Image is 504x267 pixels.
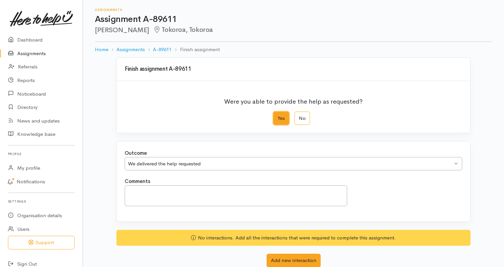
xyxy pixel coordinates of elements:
h2: [PERSON_NAME] [95,26,492,34]
button: Support [8,236,75,249]
h1: Assignment A-89611 [95,15,492,24]
h6: Profile [8,149,75,158]
h3: Finish assignment A-89611 [125,66,462,72]
label: Yes [273,112,289,125]
h6: Settings [8,197,75,206]
a: Assignments [116,46,145,53]
a: A-89611 [153,46,172,53]
label: Outcome [125,149,147,157]
div: No interactions. Add all the interactions that were required to complete this assignment. [116,230,471,246]
p: Were you able to provide the help as requested? [224,93,363,106]
span: Tokoroa, Tokoroa [153,26,213,34]
div: We delivered the help requested [128,160,453,168]
li: Finish assignment [172,46,220,53]
h6: Assignments [95,8,492,12]
label: No [294,112,310,125]
label: Comments [125,178,150,185]
nav: breadcrumb [95,42,492,57]
a: Home [95,46,108,53]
